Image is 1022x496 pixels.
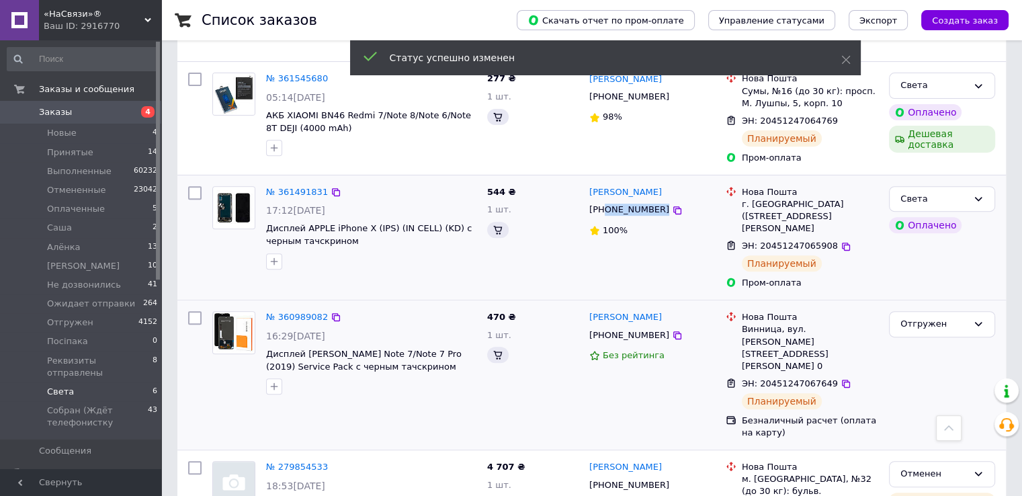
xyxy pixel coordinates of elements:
[900,317,968,331] div: Отгружен
[153,386,157,398] span: 6
[44,20,161,32] div: Ваш ID: 2916770
[44,8,144,20] span: «НаСвязи»®
[153,222,157,234] span: 2
[47,355,153,379] span: Реквизиты отправлены
[527,14,684,26] span: Скачать отчет по пром-оплате
[266,187,328,197] a: № 361491831
[266,462,328,472] a: № 279854533
[148,405,157,429] span: 43
[587,327,672,344] div: [PHONE_NUMBER]
[148,260,157,272] span: 10
[47,241,81,253] span: Алёнка
[266,331,325,341] span: 16:29[DATE]
[138,317,157,329] span: 4152
[587,201,672,218] div: [PHONE_NUMBER]
[266,481,325,491] span: 18:53[DATE]
[742,255,822,272] div: Планируемый
[39,468,115,480] span: Товары и услуги
[742,241,838,251] span: ЭН: 20451247065908
[742,152,878,164] div: Пром-оплата
[47,165,112,177] span: Выполненные
[719,15,824,26] span: Управление статусами
[266,73,328,83] a: № 361545680
[148,241,157,253] span: 13
[47,147,93,159] span: Принятые
[742,393,822,409] div: Планируемый
[742,198,878,235] div: г. [GEOGRAPHIC_DATA] ([STREET_ADDRESS][PERSON_NAME]
[47,127,77,139] span: Новые
[742,415,878,439] div: Безналичный расчет (оплата на карту)
[153,355,157,379] span: 8
[47,386,74,398] span: Света
[487,462,525,472] span: 4 707 ₴
[921,10,1009,30] button: Создать заказ
[603,112,622,122] span: 98%
[487,204,511,214] span: 1 шт.
[134,165,157,177] span: 60232
[134,184,157,196] span: 23042
[39,83,134,95] span: Заказы и сообщения
[589,311,662,324] a: [PERSON_NAME]
[900,467,968,481] div: Отменен
[487,187,516,197] span: 544 ₴
[932,15,998,26] span: Создать заказ
[47,279,121,291] span: Не дозвонились
[47,222,72,234] span: Cаша
[487,330,511,340] span: 1 шт.
[213,187,255,229] img: Фото товару
[589,461,662,474] a: [PERSON_NAME]
[148,147,157,159] span: 14
[202,12,317,28] h1: Список заказов
[141,106,155,118] span: 4
[849,10,908,30] button: Экспорт
[889,126,995,153] div: Дешевая доставка
[47,317,93,329] span: Отгружен
[47,260,120,272] span: [PERSON_NAME]
[7,47,159,71] input: Поиск
[153,127,157,139] span: 4
[742,130,822,147] div: Планируемый
[153,335,157,347] span: 0
[742,461,878,473] div: Нова Пошта
[487,312,516,322] span: 470 ₴
[742,311,878,323] div: Нова Пошта
[742,85,878,110] div: Сумы, №16 (до 30 кг): просп. М. Лушпы, 5, корп. 10
[859,15,897,26] span: Экспорт
[266,110,471,133] a: АКБ XIAOMI BN46 Redmi 7/Note 8/Note 6/Note 8T DEJI (4000 mAh)
[390,51,808,65] div: Статус успешно изменен
[487,480,511,490] span: 1 шт.
[212,311,255,354] a: Фото товару
[47,298,135,310] span: Ожидает отправки
[266,205,325,216] span: 17:12[DATE]
[266,223,472,246] a: Дисплей APPLE iPhone X (IPS) (IN CELL) (KD) с черным тачскрином
[47,405,148,429] span: Собран (Ждёт телефонистку
[889,104,962,120] div: Оплачено
[39,106,72,118] span: Заказы
[153,203,157,215] span: 5
[212,186,255,229] a: Фото товару
[148,279,157,291] span: 41
[742,323,878,372] div: Винница, вул. [PERSON_NAME][STREET_ADDRESS][PERSON_NAME] 0
[742,378,838,388] span: ЭН: 20451247067649
[212,73,255,116] a: Фото товару
[900,192,968,206] div: Света
[266,349,462,372] a: Дисплей [PERSON_NAME] Note 7/Note 7 Pro (2019) Service Pack c черным тачскрином
[742,116,838,126] span: ЭН: 20451247064769
[213,312,255,354] img: Фото товару
[587,477,672,494] div: [PHONE_NUMBER]
[889,217,962,233] div: Оплачено
[266,312,328,322] a: № 360989082
[517,10,695,30] button: Скачать отчет по пром-оплате
[143,298,157,310] span: 264
[266,92,325,103] span: 05:14[DATE]
[47,335,88,347] span: Посіпака
[603,350,665,360] span: Без рейтинга
[742,73,878,85] div: Нова Пошта
[47,184,105,196] span: Отмененные
[708,10,835,30] button: Управление статусами
[487,91,511,101] span: 1 шт.
[213,73,255,115] img: Фото товару
[47,203,105,215] span: Оплаченные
